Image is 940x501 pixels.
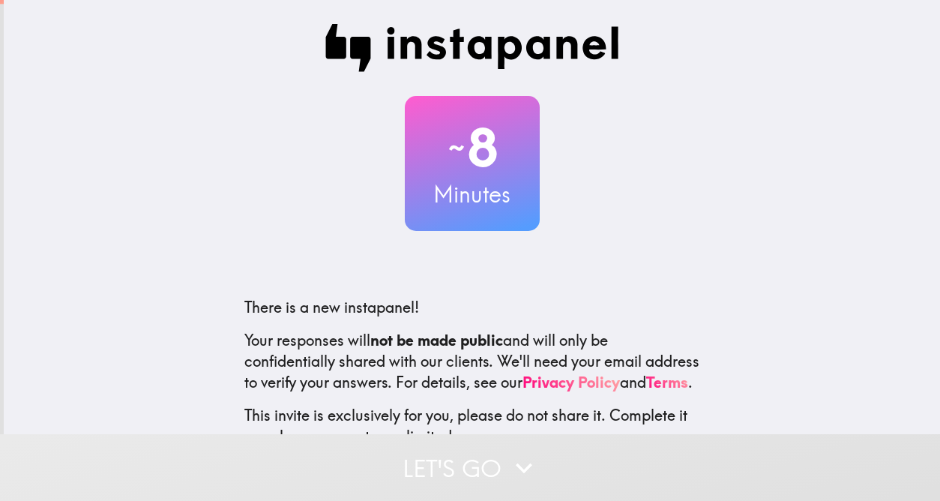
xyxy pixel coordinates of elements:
b: not be made public [370,331,503,349]
h3: Minutes [405,178,540,210]
p: Your responses will and will only be confidentially shared with our clients. We'll need your emai... [244,330,700,393]
span: ~ [446,125,467,170]
span: There is a new instapanel! [244,298,419,316]
img: Instapanel [325,24,619,72]
h2: 8 [405,117,540,178]
p: This invite is exclusively for you, please do not share it. Complete it soon because spots are li... [244,405,700,447]
a: Terms [646,373,688,391]
a: Privacy Policy [522,373,620,391]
